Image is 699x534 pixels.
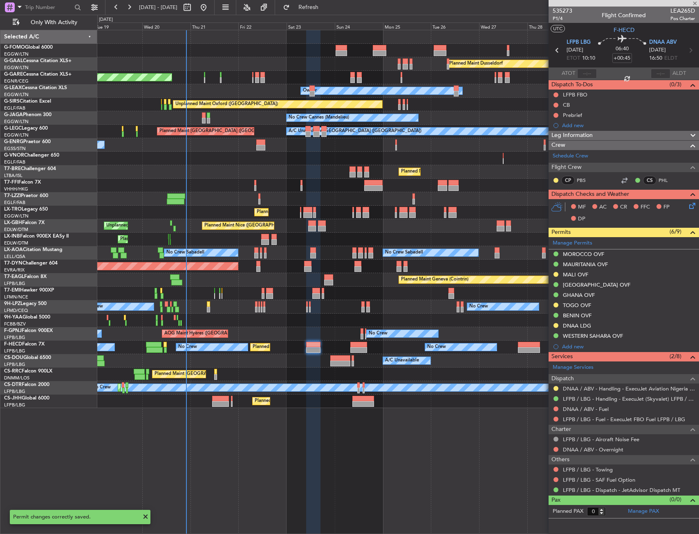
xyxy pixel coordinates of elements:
a: EGLF/FAB [4,105,25,111]
a: G-VNORChallenger 650 [4,153,59,158]
span: FP [663,203,670,211]
span: Pax [551,496,560,505]
span: Others [551,455,569,464]
a: DNMM/LOS [4,375,29,381]
a: LX-INBFalcon 900EX EASy II [4,234,69,239]
span: [DATE] - [DATE] [139,4,177,11]
span: ETOT [567,54,580,63]
a: LELL/QSA [4,254,25,260]
span: 9H-LPZ [4,301,20,306]
span: LX-AOA [4,247,23,252]
div: Mon 25 [383,22,431,30]
div: Sun 24 [335,22,383,30]
div: Tue 19 [94,22,142,30]
span: 06:40 [616,45,629,53]
div: A/C Unavailable [385,355,419,367]
a: Schedule Crew [553,152,588,160]
span: T7-DYN [4,261,22,266]
div: Unplanned Maint [GEOGRAPHIC_DATA] ([GEOGRAPHIC_DATA]) [106,220,241,232]
a: T7-DYNChallenger 604 [4,261,58,266]
div: Planned Maint [GEOGRAPHIC_DATA] ([GEOGRAPHIC_DATA]) [253,341,381,353]
div: Add new [562,343,695,350]
div: [DATE] [99,16,113,23]
span: ELDT [664,54,677,63]
a: EGGW/LTN [4,119,29,125]
span: CS-RRC [4,369,22,374]
span: (2/8) [670,352,681,361]
div: LFPB FBO [563,91,587,98]
span: CR [620,203,627,211]
span: 9H-YAA [4,315,22,320]
a: F-HECDFalcon 7X [4,342,45,347]
a: EGGW/LTN [4,213,29,219]
div: Planned Maint [GEOGRAPHIC_DATA] ([GEOGRAPHIC_DATA]) [401,166,530,178]
span: Refresh [291,4,326,10]
div: CS [643,176,656,185]
span: G-ENRG [4,139,23,144]
button: Only With Activity [9,16,89,29]
div: AOG Maint Hyères ([GEOGRAPHIC_DATA]-[GEOGRAPHIC_DATA]) [164,328,302,340]
a: EDLW/DTM [4,227,28,233]
a: G-GARECessna Citation XLS+ [4,72,72,77]
a: LTBA/ISL [4,173,22,179]
a: CS-JHHGlobal 6000 [4,396,49,401]
a: DNAA / ABV - Overnight [563,446,623,453]
a: EGLF/FAB [4,159,25,165]
div: No Crew [92,381,111,394]
a: G-SIRSCitation Excel [4,99,51,104]
a: LFPB / LBG - Fuel - ExecuJet FBO Fuel LFPB / LBG [563,416,685,423]
a: EGGW/LTN [4,132,29,138]
span: Flight Crew [551,163,582,172]
div: [GEOGRAPHIC_DATA] OVF [563,281,630,288]
a: DNAA / ABV - Handling - ExecuJet Aviation Nigeria DNAA [563,385,695,392]
span: Charter [551,425,571,434]
span: CS-JHH [4,396,22,401]
div: A/C Unavailable [GEOGRAPHIC_DATA] ([GEOGRAPHIC_DATA]) [289,125,421,137]
div: Wed 20 [142,22,190,30]
span: (0/3) [670,80,681,89]
a: VHHH/HKG [4,186,28,192]
a: 9H-YAAGlobal 5000 [4,315,50,320]
a: LFPB/LBG [4,402,25,408]
span: DNAA ABV [649,38,677,47]
span: LFPB LBG [567,38,591,47]
span: MF [578,203,586,211]
a: CS-DTRFalcon 2000 [4,382,49,387]
span: T7-LZZI [4,193,21,198]
div: Permit changes correctly saved. [13,513,138,521]
a: Manage PAX [628,507,659,516]
a: EGGW/LTN [4,92,29,98]
div: Planned Maint Nice ([GEOGRAPHIC_DATA]) [204,220,296,232]
a: EGSS/STN [4,146,26,152]
span: Leg Information [551,131,593,140]
div: Prebrief [563,112,582,119]
a: T7-LZZIPraetor 600 [4,193,48,198]
div: No Crew Sabadell [166,247,204,259]
span: 10:10 [582,54,595,63]
span: FFC [641,203,650,211]
span: Services [551,352,573,361]
div: Owner [303,85,317,97]
a: G-GAALCessna Citation XLS+ [4,58,72,63]
a: PBS [577,177,595,184]
span: G-LEAX [4,85,22,90]
a: LFPB / LBG - Aircraft Noise Fee [563,436,639,443]
a: LX-AOACitation Mustang [4,247,63,252]
div: BENIN OVF [563,312,591,319]
div: Planned Maint Geneva (Cointrin) [401,274,468,286]
a: LFMN/NCE [4,294,28,300]
div: No Crew [369,328,388,340]
div: Add new [562,122,695,129]
a: Manage Permits [553,239,592,247]
span: F-HECD [614,26,634,34]
a: T7-BREChallenger 604 [4,166,56,171]
a: DNAA / ABV - Fuel [563,406,609,413]
span: T7-EMI [4,288,20,293]
a: LFPB/LBG [4,361,25,368]
span: Only With Activity [21,20,86,25]
span: G-VNOR [4,153,24,158]
a: LFPB/LBG [4,348,25,354]
span: [DATE] [567,46,583,54]
a: EGGW/LTN [4,51,29,57]
div: Fri 22 [238,22,287,30]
